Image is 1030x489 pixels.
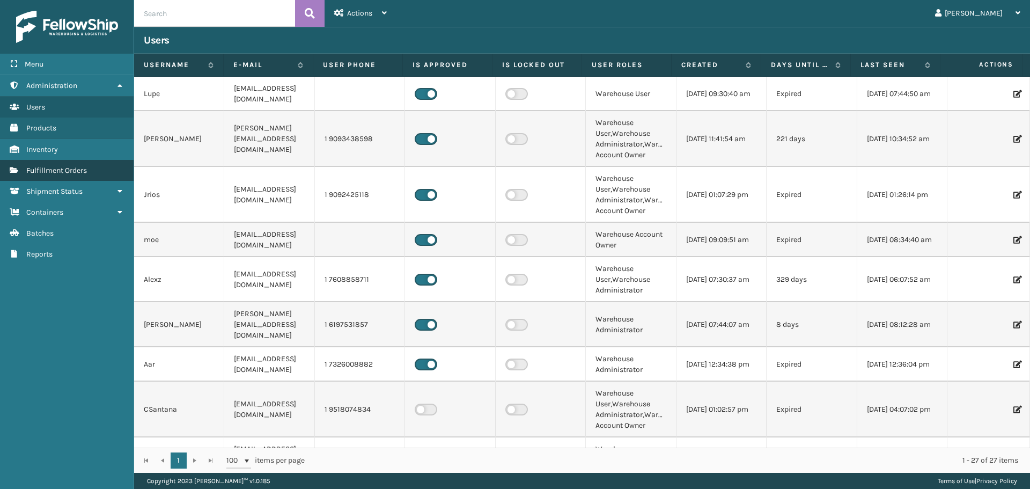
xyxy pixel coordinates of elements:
span: 100 [226,455,242,466]
td: Expired [767,223,857,257]
td: Expired [767,77,857,111]
i: Edit [1013,361,1020,368]
td: [DATE] 10:34:52 am [857,111,947,167]
td: Aar [134,347,224,382]
p: Copyright 2023 [PERSON_NAME]™ v 1.0.185 [147,473,270,489]
td: 1 7608858711 [315,257,405,302]
img: logo [16,11,118,43]
div: 1 - 27 of 27 items [320,455,1018,466]
td: [DATE] 04:07:02 pm [857,382,947,437]
td: Expired [767,382,857,437]
td: [DATE] 09:23:52 am [676,437,767,472]
span: Containers [26,208,63,217]
i: Edit [1013,406,1020,413]
td: 1 3479892529 [315,437,405,472]
td: CSantana [134,382,224,437]
span: Batches [26,229,54,238]
td: Warehouse Administrator [586,347,676,382]
td: [DATE] 12:36:04 pm [857,347,947,382]
td: [EMAIL_ADDRESS][DOMAIN_NAME] [224,437,314,472]
div: | [938,473,1017,489]
td: [EMAIL_ADDRESS][DOMAIN_NAME] [224,223,314,257]
td: [DATE] 11:41:54 am [676,111,767,167]
td: [DATE] 09:09:51 am [676,223,767,257]
span: Reports [26,250,53,259]
td: Alexz [134,257,224,302]
span: Menu [25,60,43,69]
td: [PERSON_NAME] [134,302,224,347]
td: 1 6197531857 [315,302,405,347]
i: Edit [1013,191,1020,199]
td: Warehouse User [586,77,676,111]
td: [DATE] 01:02:57 pm [676,382,767,437]
td: [DATE] 08:12:28 am [857,302,947,347]
td: [DATE] 01:26:14 pm [857,167,947,223]
i: Edit [1013,90,1020,98]
td: [EMAIL_ADDRESS][DOMAIN_NAME] [224,77,314,111]
td: [DATE] 09:30:40 am [676,77,767,111]
span: Actions [347,9,372,18]
td: moe [134,223,224,257]
td: Warehouse User,Warehouse Administrator,Warehouse Account Owner [586,111,676,167]
td: Warehouse Administrator [586,302,676,347]
label: Last Seen [860,60,919,70]
label: Is Locked Out [502,60,572,70]
label: User phone [323,60,393,70]
td: [DATE] 07:30:37 am [676,257,767,302]
td: 1 7326008882 [315,347,405,382]
td: 1 9092425118 [315,167,405,223]
a: Privacy Policy [976,477,1017,485]
td: Warehouse User,Warehouse Administrator,Warehouse Account Owner [586,167,676,223]
td: Warehouse User,Warehouse Administrator [586,257,676,302]
span: Products [26,123,56,133]
td: [DATE] 07:44:07 am [676,302,767,347]
td: Jrios [134,167,224,223]
a: 1 [171,452,187,469]
td: [EMAIL_ADDRESS][DOMAIN_NAME] [224,167,314,223]
label: E-mail [233,60,292,70]
span: items per page [226,452,305,469]
i: Edit [1013,321,1020,329]
span: Inventory [26,145,58,154]
td: 1 9518074834 [315,382,405,437]
td: Expired [767,167,857,223]
span: Users [26,103,45,112]
td: 1 9093438598 [315,111,405,167]
span: Shipment Status [26,187,83,196]
label: Username [144,60,203,70]
td: Warehouse Account Owner [586,223,676,257]
td: Warehouse Administrator [586,437,676,472]
span: Actions [944,56,1020,74]
td: 8 days [767,302,857,347]
label: Created [681,60,740,70]
td: WarehouseAPIWest [134,437,224,472]
td: [DATE] 07:44:50 am [857,77,947,111]
h3: Users [144,34,170,47]
td: [EMAIL_ADDRESS][DOMAIN_NAME] [224,257,314,302]
a: Terms of Use [938,477,975,485]
td: [DATE] 12:34:38 pm [676,347,767,382]
td: [PERSON_NAME] [134,111,224,167]
td: Warehouse User,Warehouse Administrator,Warehouse Account Owner [586,382,676,437]
td: [DATE] 04:07:02 pm [857,437,947,472]
td: [PERSON_NAME][EMAIL_ADDRESS][DOMAIN_NAME] [224,111,314,167]
td: 329 days [767,257,857,302]
label: User Roles [592,60,661,70]
td: Expired [767,347,857,382]
td: Lupe [134,77,224,111]
label: Days until password expires [771,60,830,70]
td: [EMAIL_ADDRESS][DOMAIN_NAME] [224,382,314,437]
i: Edit [1013,276,1020,283]
td: [DATE] 01:07:29 pm [676,167,767,223]
label: Is Approved [413,60,482,70]
td: [DATE] 06:07:52 am [857,257,947,302]
span: Fulfillment Orders [26,166,87,175]
td: [PERSON_NAME][EMAIL_ADDRESS][DOMAIN_NAME] [224,302,314,347]
i: Edit [1013,236,1020,244]
i: Edit [1013,135,1020,143]
td: 266 days [767,437,857,472]
span: Administration [26,81,77,90]
td: 221 days [767,111,857,167]
td: [DATE] 08:34:40 am [857,223,947,257]
td: [EMAIL_ADDRESS][DOMAIN_NAME] [224,347,314,382]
